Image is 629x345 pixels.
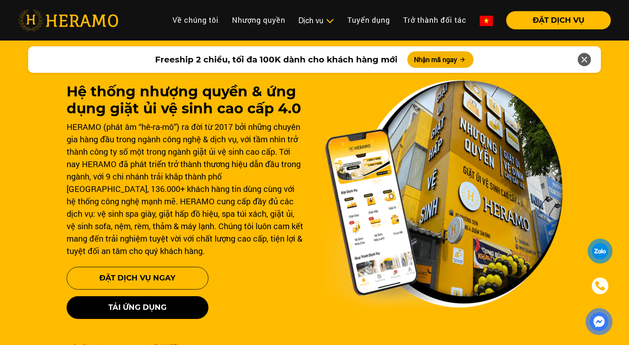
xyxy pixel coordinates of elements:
img: subToggleIcon [325,17,334,25]
a: Về chúng tôi [166,11,225,29]
img: vn-flag.png [480,16,493,26]
h1: Hệ thống nhượng quyền & ứng dụng giặt ủi vệ sinh cao cấp 4.0 [67,83,305,117]
img: phone-icon [594,280,606,292]
div: HERAMO (phát âm “hê-ra-mô”) ra đời từ 2017 bởi những chuyên gia hàng đầu trong ngành công nghệ & ... [67,120,305,257]
a: Nhượng quyền [225,11,292,29]
span: Freeship 2 chiều, tối đa 100K dành cho khách hàng mới [155,53,397,66]
button: Đặt Dịch Vụ Ngay [67,267,208,290]
img: heramo-logo.png [18,10,118,31]
a: Tuyển dụng [341,11,397,29]
button: Tải ứng dụng [67,296,208,319]
div: Dịch vụ [299,15,334,26]
button: Nhận mã ngay [407,51,474,68]
img: banner [325,80,563,308]
a: ĐẶT DỊCH VỤ [500,17,611,24]
a: phone-icon [588,274,612,298]
a: Trở thành đối tác [397,11,473,29]
button: ĐẶT DỊCH VỤ [506,11,611,29]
